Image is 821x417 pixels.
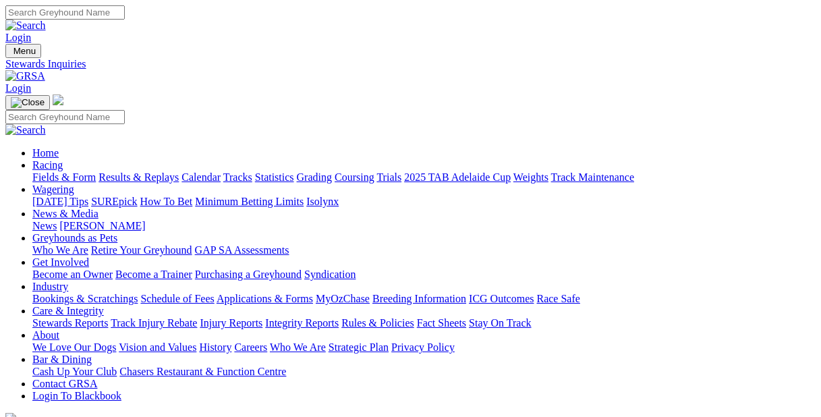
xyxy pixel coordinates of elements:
[551,171,634,183] a: Track Maintenance
[32,281,68,292] a: Industry
[469,317,531,329] a: Stay On Track
[265,317,339,329] a: Integrity Reports
[53,94,63,105] img: logo-grsa-white.png
[32,317,108,329] a: Stewards Reports
[195,196,304,207] a: Minimum Betting Limits
[32,256,89,268] a: Get Involved
[32,366,816,378] div: Bar & Dining
[297,171,332,183] a: Grading
[98,171,179,183] a: Results & Replays
[234,341,267,353] a: Careers
[32,220,816,232] div: News & Media
[32,293,816,305] div: Industry
[195,269,302,280] a: Purchasing a Greyhound
[304,269,356,280] a: Syndication
[5,82,31,94] a: Login
[32,293,138,304] a: Bookings & Scratchings
[32,317,816,329] div: Care & Integrity
[32,196,88,207] a: [DATE] Tips
[306,196,339,207] a: Isolynx
[32,232,117,244] a: Greyhounds as Pets
[91,196,137,207] a: SUREpick
[119,341,196,353] a: Vision and Values
[11,97,45,108] img: Close
[376,171,401,183] a: Trials
[200,317,262,329] a: Injury Reports
[5,5,125,20] input: Search
[32,244,88,256] a: Who We Are
[32,329,59,341] a: About
[32,196,816,208] div: Wagering
[119,366,286,377] a: Chasers Restaurant & Function Centre
[59,220,145,231] a: [PERSON_NAME]
[469,293,534,304] a: ICG Outcomes
[5,20,46,32] img: Search
[32,269,816,281] div: Get Involved
[140,196,193,207] a: How To Bet
[32,341,116,353] a: We Love Our Dogs
[195,244,289,256] a: GAP SA Assessments
[32,171,96,183] a: Fields & Form
[32,341,816,354] div: About
[5,110,125,124] input: Search
[32,305,104,316] a: Care & Integrity
[513,171,548,183] a: Weights
[5,95,50,110] button: Toggle navigation
[32,220,57,231] a: News
[115,269,192,280] a: Become a Trainer
[32,390,121,401] a: Login To Blackbook
[5,32,31,43] a: Login
[181,171,221,183] a: Calendar
[32,354,92,365] a: Bar & Dining
[32,208,98,219] a: News & Media
[417,317,466,329] a: Fact Sheets
[32,366,117,377] a: Cash Up Your Club
[32,184,74,195] a: Wagering
[32,171,816,184] div: Racing
[255,171,294,183] a: Statistics
[372,293,466,304] a: Breeding Information
[316,293,370,304] a: MyOzChase
[217,293,313,304] a: Applications & Forms
[270,341,326,353] a: Who We Are
[199,341,231,353] a: History
[404,171,511,183] a: 2025 TAB Adelaide Cup
[223,171,252,183] a: Tracks
[32,244,816,256] div: Greyhounds as Pets
[391,341,455,353] a: Privacy Policy
[335,171,374,183] a: Coursing
[140,293,214,304] a: Schedule of Fees
[5,58,816,70] a: Stewards Inquiries
[329,341,389,353] a: Strategic Plan
[91,244,192,256] a: Retire Your Greyhound
[5,44,41,58] button: Toggle navigation
[5,124,46,136] img: Search
[536,293,579,304] a: Race Safe
[32,378,97,389] a: Contact GRSA
[32,269,113,280] a: Become an Owner
[5,70,45,82] img: GRSA
[32,159,63,171] a: Racing
[32,147,59,159] a: Home
[341,317,414,329] a: Rules & Policies
[13,46,36,56] span: Menu
[111,317,197,329] a: Track Injury Rebate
